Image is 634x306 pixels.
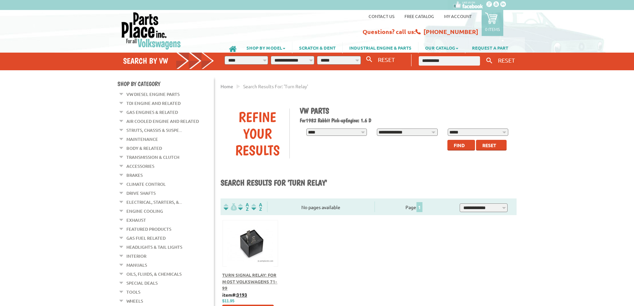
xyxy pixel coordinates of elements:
a: Special Deals [126,279,158,287]
span: RESET [498,57,515,64]
a: Electrical, Starters, &... [126,198,182,206]
button: Search By VW... [364,55,375,64]
button: Reset [476,140,507,151]
a: My Account [444,13,472,19]
h4: Shop By Category [117,80,214,87]
a: Oils, Fluids, & Chemicals [126,270,182,278]
button: RESET [495,55,518,65]
span: Find [454,142,465,148]
a: SHOP BY MODEL [240,42,292,53]
a: 0 items [482,10,503,36]
button: Keyword Search [484,55,494,66]
h2: 1982 Rabbit Pick-up [300,117,512,124]
img: Parts Place Inc! [121,12,182,50]
u: 3193 [237,292,247,298]
a: Brakes [126,171,143,179]
a: INDUSTRIAL ENGINE & PARTS [343,42,418,53]
a: Gas Engines & Related [126,108,178,117]
span: $11.95 [222,299,235,303]
a: Gas Fuel Related [126,234,166,242]
a: Body & Related [126,144,162,153]
span: 1 [416,202,422,212]
a: OUR CATALOG [418,42,465,53]
span: RESET [378,56,395,63]
a: TDI Engine and Related [126,99,181,108]
a: Engine Cooling [126,207,163,215]
a: Accessories [126,162,154,170]
button: Find [447,140,475,151]
div: Page [375,201,454,212]
div: No pages available [267,204,375,211]
span: Search results for: 'turn relay' [243,83,308,89]
p: 0 items [485,26,500,32]
a: Air Cooled Engine and Related [126,117,199,126]
b: item#: [222,292,247,298]
span: Reset [482,142,496,148]
h4: Search by VW [123,56,214,66]
a: Headlights & Tail Lights [126,243,182,251]
a: SCRATCH & DENT [292,42,342,53]
a: Contact us [369,13,395,19]
img: Sort by Headline [237,203,250,211]
a: Tools [126,288,140,296]
a: Featured Products [126,225,171,233]
a: REQUEST A PART [465,42,515,53]
span: For [300,117,306,124]
h1: VW Parts [300,106,512,116]
img: filterpricelow.svg [224,203,237,211]
h1: Search results for 'turn relay' [221,178,517,188]
span: Engine: 1.6 D [346,117,371,124]
a: Manuals [126,261,147,269]
div: Refine Your Results [226,109,289,158]
a: Transmission & Clutch [126,153,179,161]
a: VW Diesel Engine Parts [126,90,180,99]
a: Turn Signal Relay: For Most Volkswagens 71-99 [222,272,277,291]
a: Interior [126,252,146,260]
a: Struts, Chassis & Suspe... [126,126,182,135]
a: Drive Shafts [126,189,156,197]
a: Free Catalog [404,13,434,19]
a: Exhaust [126,216,146,224]
a: Home [221,83,233,89]
a: Maintenance [126,135,158,144]
img: Sort by Sales Rank [250,203,263,211]
a: Wheels [126,297,143,305]
button: RESET [375,55,397,64]
a: Climate Control [126,180,166,188]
